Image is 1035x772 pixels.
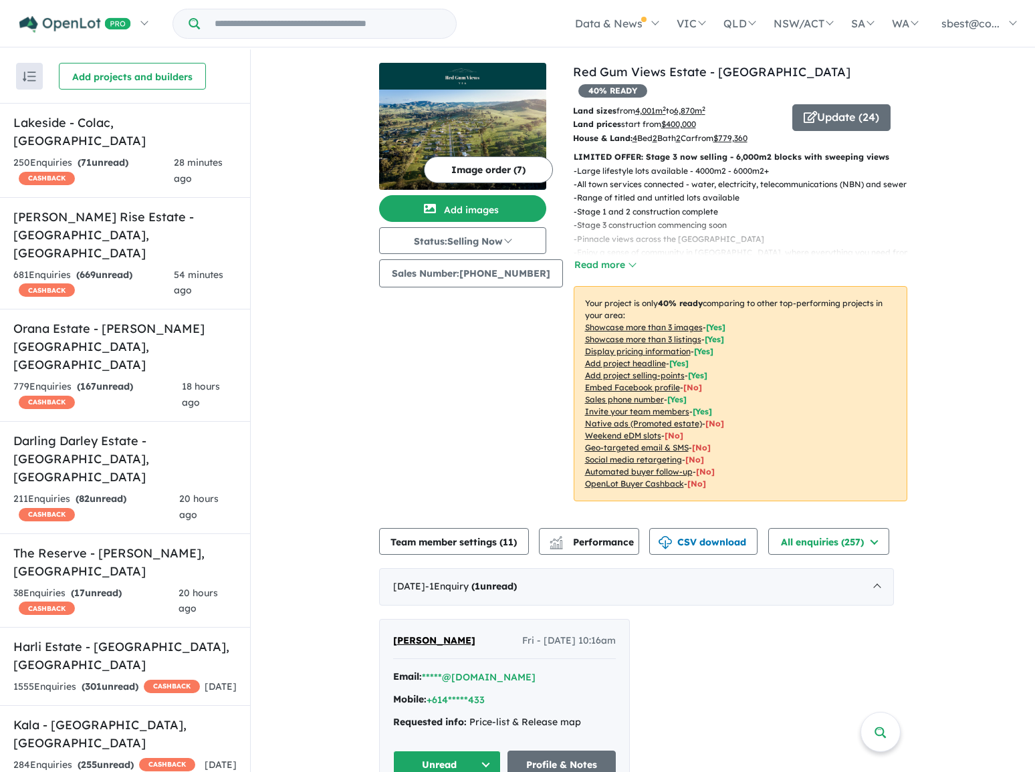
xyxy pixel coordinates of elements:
span: [No] [687,479,706,489]
span: - 1 Enquir y [425,580,517,592]
u: Automated buyer follow-up [585,467,693,477]
button: Update (24) [792,104,891,131]
p: Bed Bath Car from [573,132,782,145]
button: Performance [539,528,639,555]
span: sbest@co... [941,17,1000,30]
p: - Range of titled and untitled lots available [574,191,918,205]
span: [No] [685,455,704,465]
span: CASHBACK [19,602,75,615]
button: Status:Selling Now [379,227,546,254]
div: 211 Enquir ies [13,491,179,523]
span: 28 minutes ago [174,156,223,184]
sup: 2 [663,105,666,112]
button: CSV download [649,528,758,555]
span: Performance [552,536,634,548]
button: Add images [379,195,546,222]
p: start from [573,118,782,131]
strong: ( unread) [76,269,132,281]
strong: ( unread) [77,380,133,392]
b: Land prices [573,119,621,129]
h5: Kala - [GEOGRAPHIC_DATA] , [GEOGRAPHIC_DATA] [13,716,237,752]
strong: ( unread) [471,580,517,592]
span: [DATE] [205,759,237,771]
u: Add project headline [585,358,666,368]
b: 40 % ready [658,298,703,308]
span: [No] [696,467,715,477]
a: [PERSON_NAME] [393,633,475,649]
span: CASHBACK [144,680,200,693]
div: 250 Enquir ies [13,155,174,187]
u: 4 [632,133,637,143]
img: download icon [659,536,672,549]
u: $ 779,360 [713,133,747,143]
div: 779 Enquir ies [13,379,182,411]
span: CASHBACK [19,172,75,185]
span: 255 [81,759,97,771]
u: 2 [653,133,657,143]
a: Red Gum Views Estate - [GEOGRAPHIC_DATA] [573,64,850,80]
span: 54 minutes ago [174,269,223,297]
button: All enquiries (257) [768,528,889,555]
div: [DATE] [379,568,894,606]
span: 82 [79,493,90,505]
span: 301 [85,680,102,692]
strong: ( unread) [82,680,138,692]
u: Showcase more than 3 images [585,322,703,332]
div: 1555 Enquir ies [13,679,200,695]
button: Image order (7) [424,156,553,183]
u: Invite your team members [585,406,689,416]
p: from [573,104,782,118]
strong: ( unread) [76,493,126,505]
sup: 2 [702,105,705,112]
span: [ No ] [683,382,702,392]
div: 38 Enquir ies [13,586,179,618]
h5: Harli Estate - [GEOGRAPHIC_DATA] , [GEOGRAPHIC_DATA] [13,638,237,674]
b: Land sizes [573,106,616,116]
span: [ Yes ] [688,370,707,380]
span: 1 [475,580,480,592]
span: 11 [503,536,513,548]
span: 40 % READY [578,84,647,98]
h5: Darling Darley Estate - [GEOGRAPHIC_DATA] , [GEOGRAPHIC_DATA] [13,432,237,486]
h5: Orana Estate - [PERSON_NAME][GEOGRAPHIC_DATA] , [GEOGRAPHIC_DATA] [13,319,237,374]
strong: Requested info: [393,716,467,728]
p: Your project is only comparing to other top-performing projects in your area: - - - - - - - - - -... [574,286,907,501]
span: 20 hours ago [179,493,219,521]
span: 18 hours ago [182,380,220,408]
button: Add projects and builders [59,63,206,90]
span: [ Yes ] [693,406,712,416]
u: Weekend eDM slots [585,430,661,440]
span: [ Yes ] [706,322,725,332]
span: [ Yes ] [669,358,689,368]
u: Add project selling-points [585,370,685,380]
img: Red Gum Views Estate - Yea Logo [384,68,541,84]
span: [ Yes ] [694,346,713,356]
span: CASHBACK [19,283,75,297]
p: - All town services connected - water, electricity, telecommunications (NBN) and sewer [574,178,918,191]
h5: [PERSON_NAME] Rise Estate - [GEOGRAPHIC_DATA] , [GEOGRAPHIC_DATA] [13,208,237,262]
u: OpenLot Buyer Cashback [585,479,684,489]
span: CASHBACK [139,758,195,771]
span: CASHBACK [19,508,75,521]
u: Embed Facebook profile [585,382,680,392]
span: CASHBACK [19,396,75,409]
u: Sales phone number [585,394,664,404]
strong: Mobile: [393,693,427,705]
u: Geo-targeted email & SMS [585,442,689,453]
p: LIMITED OFFER: Stage 3 now selling - 6,000m2 blocks with sweeping views [574,150,907,164]
strong: Email: [393,670,422,682]
u: $ 400,000 [661,119,696,129]
u: 6,870 m [674,106,705,116]
img: bar-chart.svg [550,540,563,549]
div: Price-list & Release map [393,715,616,731]
p: - Large lifestyle lots available - 4000m2 - 6000m2+ [574,164,918,178]
span: 71 [81,156,92,168]
p: - Stage 1 and 2 construction complete [574,205,918,219]
span: to [666,106,705,116]
span: 20 hours ago [179,587,218,615]
u: Native ads (Promoted estate) [585,418,702,428]
span: Fri - [DATE] 10:16am [522,633,616,649]
img: sort.svg [23,72,36,82]
p: - Pinnacle views across the [GEOGRAPHIC_DATA] [574,233,918,246]
img: Red Gum Views Estate - Yea [379,90,546,190]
